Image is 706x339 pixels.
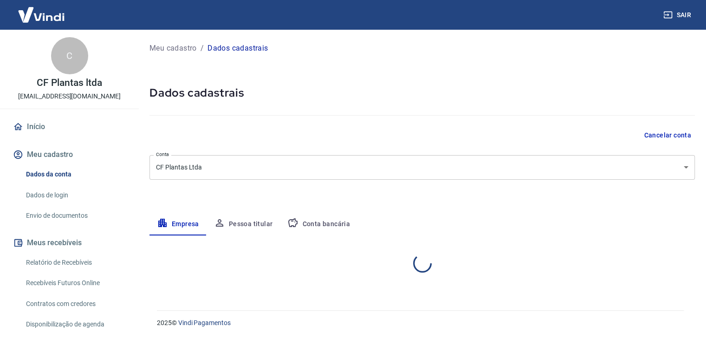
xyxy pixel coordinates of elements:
a: Envio de documentos [22,206,128,225]
button: Conta bancária [280,213,357,235]
button: Pessoa titular [207,213,280,235]
button: Meu cadastro [11,144,128,165]
p: CF Plantas ltda [37,78,102,88]
a: Meu cadastro [149,43,197,54]
p: Dados cadastrais [207,43,268,54]
a: Início [11,117,128,137]
a: Dados da conta [22,165,128,184]
h5: Dados cadastrais [149,85,695,100]
p: 2025 © [157,318,684,328]
a: Contratos com credores [22,294,128,313]
a: Dados de login [22,186,128,205]
img: Vindi [11,0,71,29]
button: Sair [661,7,695,24]
button: Empresa [149,213,207,235]
a: Relatório de Recebíveis [22,253,128,272]
button: Cancelar conta [640,127,695,144]
a: Vindi Pagamentos [178,319,231,326]
div: CF Plantas Ltda [149,155,695,180]
div: C [51,37,88,74]
a: Disponibilização de agenda [22,315,128,334]
button: Meus recebíveis [11,233,128,253]
a: Recebíveis Futuros Online [22,274,128,293]
p: / [201,43,204,54]
p: [EMAIL_ADDRESS][DOMAIN_NAME] [18,91,121,101]
label: Conta [156,151,169,158]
